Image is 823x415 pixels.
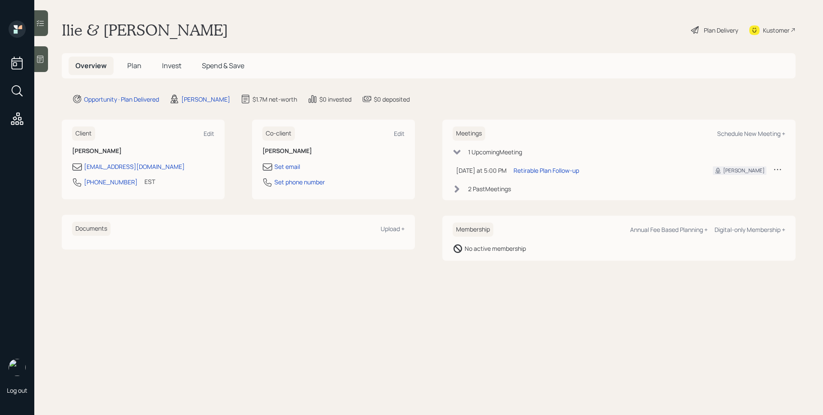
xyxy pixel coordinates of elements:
div: Opportunity · Plan Delivered [84,95,159,104]
span: Spend & Save [202,61,244,70]
div: [PERSON_NAME] [181,95,230,104]
span: Plan [127,61,141,70]
h6: Co-client [262,126,295,141]
span: Invest [162,61,181,70]
div: EST [144,177,155,186]
div: 1 Upcoming Meeting [468,147,522,156]
div: $0 invested [319,95,351,104]
span: Overview [75,61,107,70]
div: Set phone number [274,177,325,186]
h6: Meetings [453,126,485,141]
h6: Documents [72,222,111,236]
div: Set email [274,162,300,171]
h6: Membership [453,223,493,237]
div: Plan Delivery [704,26,738,35]
div: Upload + [381,225,405,233]
h6: [PERSON_NAME] [72,147,214,155]
div: No active membership [465,244,526,253]
div: [DATE] at 5:00 PM [456,166,507,175]
div: Kustomer [763,26,790,35]
h6: Client [72,126,95,141]
div: $0 deposited [374,95,410,104]
div: [PHONE_NUMBER] [84,177,138,186]
div: Edit [394,129,405,138]
div: Retirable Plan Follow-up [514,166,579,175]
div: Schedule New Meeting + [717,129,785,138]
div: [PERSON_NAME] [723,167,765,174]
h6: [PERSON_NAME] [262,147,405,155]
div: Digital-only Membership + [715,226,785,234]
h1: Ilie & [PERSON_NAME] [62,21,228,39]
img: james-distasi-headshot.png [9,359,26,376]
div: Log out [7,386,27,394]
div: [EMAIL_ADDRESS][DOMAIN_NAME] [84,162,185,171]
div: 2 Past Meeting s [468,184,511,193]
div: $1.7M net-worth [252,95,297,104]
div: Annual Fee Based Planning + [630,226,708,234]
div: Edit [204,129,214,138]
